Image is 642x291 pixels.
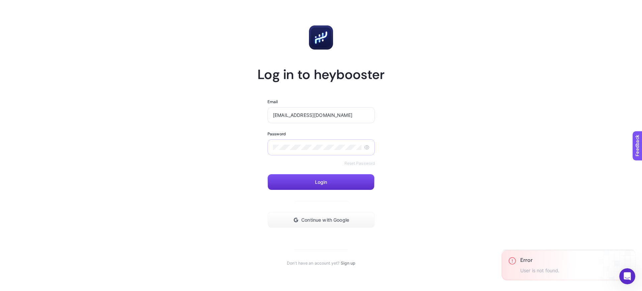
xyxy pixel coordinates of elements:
label: Password [267,131,286,137]
button: Continue with Google [267,212,375,228]
label: Email [267,99,278,104]
button: Login [267,174,374,190]
h1: Log in to heybooster [257,66,385,83]
span: Login [315,179,327,185]
a: Reset Password [344,161,375,166]
a: Sign up [341,261,355,266]
p: User is not found. [520,268,560,274]
span: Feedback [4,2,25,7]
input: Enter your email address [273,113,369,118]
span: Don't have an account yet? [287,261,339,266]
span: Continue with Google [301,217,349,223]
h3: Error [520,257,560,264]
iframe: Intercom live chat [619,268,635,284]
